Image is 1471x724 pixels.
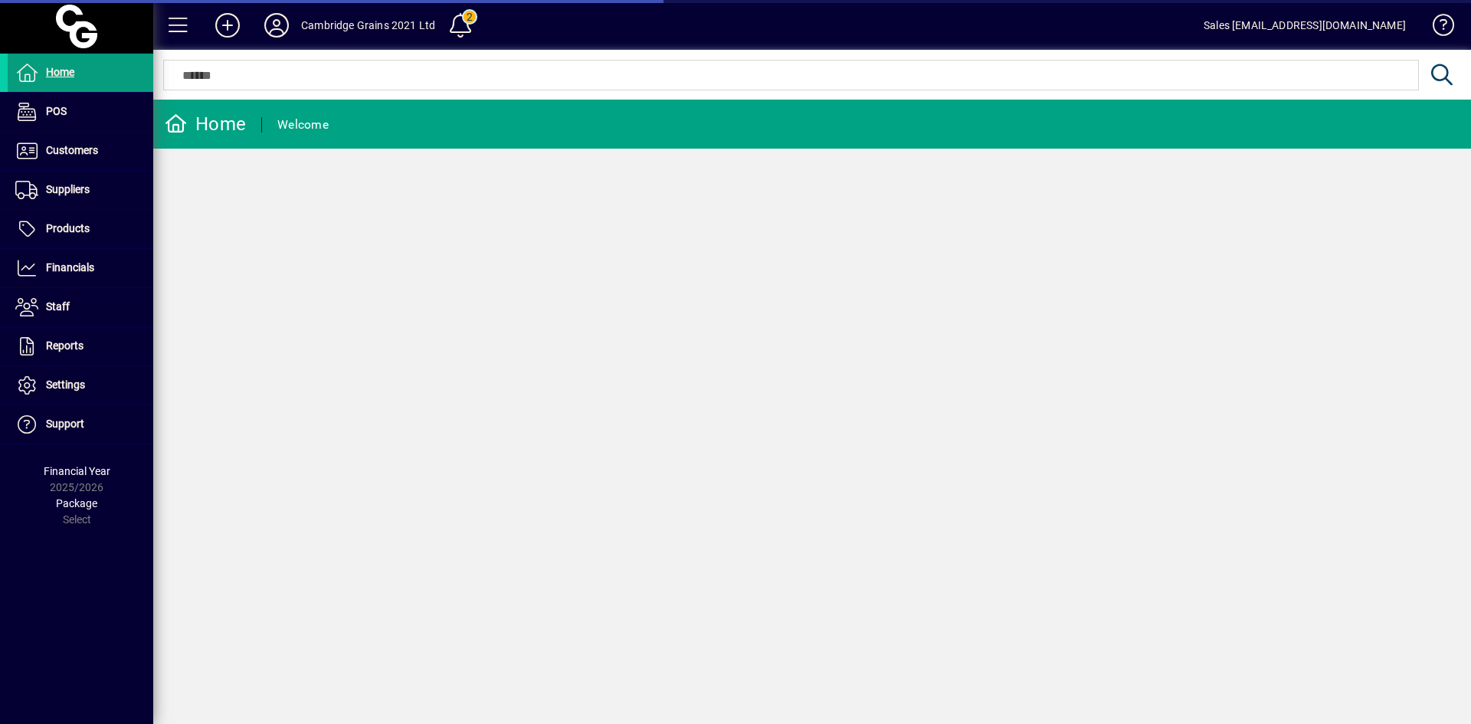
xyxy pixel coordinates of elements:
span: Support [46,418,84,430]
div: Sales [EMAIL_ADDRESS][DOMAIN_NAME] [1204,13,1406,38]
a: Knowledge Base [1421,3,1452,53]
a: Staff [8,288,153,326]
a: Products [8,210,153,248]
a: Customers [8,132,153,170]
div: Welcome [277,113,329,137]
span: Customers [46,144,98,156]
span: Settings [46,378,85,391]
a: Suppliers [8,171,153,209]
span: Home [46,66,74,78]
a: POS [8,93,153,131]
button: Add [203,11,252,39]
span: Staff [46,300,70,313]
a: Support [8,405,153,444]
a: Reports [8,327,153,365]
a: Financials [8,249,153,287]
span: Suppliers [46,183,90,195]
span: Financials [46,261,94,274]
span: Package [56,497,97,509]
button: Profile [252,11,301,39]
a: Settings [8,366,153,405]
span: POS [46,105,67,117]
div: Cambridge Grains 2021 Ltd [301,13,435,38]
span: Products [46,222,90,234]
div: Home [165,112,246,136]
span: Financial Year [44,465,110,477]
span: Reports [46,339,84,352]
